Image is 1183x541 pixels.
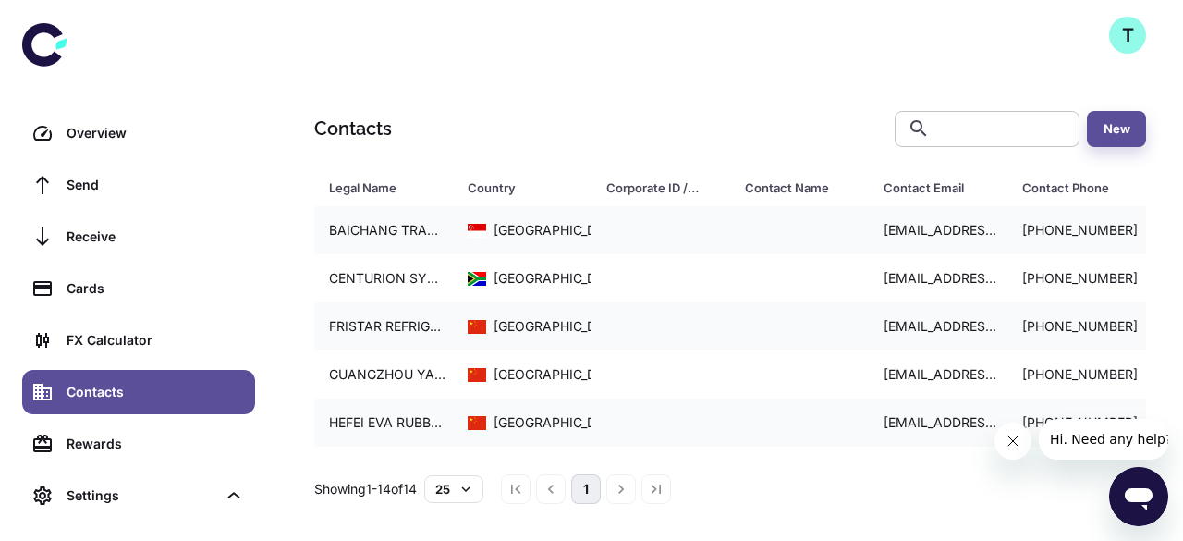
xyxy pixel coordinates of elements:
[22,111,255,155] a: Overview
[1007,357,1146,392] div: [PHONE_NUMBER]
[745,175,861,201] span: Contact Name
[745,175,837,201] div: Contact Name
[1007,261,1146,296] div: [PHONE_NUMBER]
[1039,419,1168,460] iframe: Message from company
[67,175,244,195] div: Send
[468,175,584,201] span: Country
[1022,175,1139,201] span: Contact Phone
[67,330,244,350] div: FX Calculator
[494,364,626,385] div: [GEOGRAPHIC_DATA]
[498,474,674,504] nav: pagination navigation
[22,370,255,414] a: Contacts
[869,405,1007,440] div: [EMAIL_ADDRESS][DOMAIN_NAME]
[314,213,453,248] div: BAICHANG TRADE PTE. LTD.
[314,309,453,344] div: FRISTAR REFRIGERATION LIMITED.
[494,316,626,337] div: [GEOGRAPHIC_DATA]
[1007,405,1146,440] div: [PHONE_NUMBER]
[314,357,453,392] div: GUANGZHOU YAKOO CHEMICAL CO LTD
[22,266,255,311] a: Cards
[994,423,1031,460] iframe: Close message
[67,382,244,402] div: Contacts
[1022,175,1115,201] div: Contact Phone
[1007,309,1146,344] div: [PHONE_NUMBER]
[67,486,216,506] div: Settings
[314,115,392,142] h1: Contacts
[67,278,244,299] div: Cards
[494,412,626,433] div: [GEOGRAPHIC_DATA]
[1087,111,1146,147] button: New
[67,227,244,247] div: Receive
[606,175,723,201] span: Corporate ID / VAT
[869,261,1007,296] div: [EMAIL_ADDRESS][DOMAIN_NAME]
[11,13,133,28] span: Hi. Need any help?
[67,123,244,143] div: Overview
[424,475,483,503] button: 25
[314,405,453,440] div: HEFEI EVA RUBBER MANUFACTURER CO., LTD
[1109,467,1168,526] iframe: Button to launch messaging window
[1007,213,1146,248] div: [PHONE_NUMBER]
[22,318,255,363] a: FX Calculator
[869,357,1007,392] div: [EMAIL_ADDRESS][DOMAIN_NAME]
[571,474,601,504] button: page 1
[494,268,626,289] div: [GEOGRAPHIC_DATA]
[22,215,255,259] a: Receive
[869,213,1007,248] div: [EMAIL_ADDRESS][DOMAIN_NAME]
[884,175,1000,201] span: Contact Email
[22,473,255,518] div: Settings
[869,309,1007,344] div: [EMAIL_ADDRESS][DOMAIN_NAME]
[329,175,445,201] span: Legal Name
[884,175,976,201] div: Contact Email
[314,261,453,296] div: CENTURION SYSTEMS PTY LTD
[22,422,255,466] a: Rewards
[1109,17,1146,54] button: T
[494,220,626,240] div: [GEOGRAPHIC_DATA]
[329,175,421,201] div: Legal Name
[67,434,244,454] div: Rewards
[468,175,560,201] div: Country
[22,163,255,207] a: Send
[606,175,699,201] div: Corporate ID / VAT
[314,479,417,499] p: Showing 1-14 of 14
